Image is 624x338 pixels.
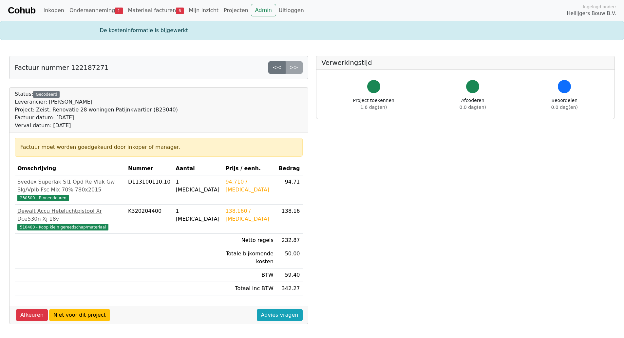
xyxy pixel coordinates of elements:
[15,162,125,175] th: Omschrijving
[15,106,178,114] div: Project: Zeist, Renovatie 28 woningen Patijnkwartier (B23040)
[16,309,48,321] a: Afkeuren
[276,175,303,205] td: 94.71
[276,205,303,234] td: 138.16
[223,162,276,175] th: Prijs / eenh.
[176,8,183,14] span: 6
[15,114,178,122] div: Factuur datum: [DATE]
[551,97,578,111] div: Beoordelen
[186,4,221,17] a: Mijn inzicht
[223,268,276,282] td: BTW
[176,207,220,223] div: 1 [MEDICAL_DATA]
[96,27,528,34] div: De kosteninformatie is bijgewerkt
[15,90,178,129] div: Status:
[17,195,69,201] span: 230500 - Binnendeuren
[225,178,273,194] div: 94.710 / [MEDICAL_DATA]
[125,205,173,234] td: K320204400
[33,91,60,98] div: Gecodeerd
[276,234,303,247] td: 232.87
[8,3,35,18] a: Cohub
[173,162,223,175] th: Aantal
[276,4,307,17] a: Uitloggen
[223,234,276,247] td: Netto regels
[276,282,303,295] td: 342.27
[223,247,276,268] td: Totale bijkomende kosten
[15,98,178,106] div: Leverancier: [PERSON_NAME]
[125,4,186,17] a: Materiaal facturen6
[15,64,108,71] h5: Factuur nummer 122187271
[353,97,394,111] div: Project toekennen
[551,105,578,110] span: 0.0 dag(en)
[17,178,123,194] div: Svedex Superlak Sl1 Opd Re Vlak Gw Slg/Vplb Fsc Mix 70% 780x2015
[276,268,303,282] td: 59.40
[583,4,616,10] span: Ingelogd onder:
[567,10,616,17] span: Heilijgers Bouw B.V.
[15,122,178,129] div: Verval datum: [DATE]
[20,143,297,151] div: Factuur moet worden goedgekeurd door inkoper of manager.
[251,4,276,16] a: Admin
[460,97,486,111] div: Afcoderen
[17,207,123,231] a: Dewalt Accu Heteluchtpistool Xr Dce530n Xj 18v510400 - Koop klein gereedschap/materiaal
[360,105,387,110] span: 1.6 dag(en)
[460,105,486,110] span: 0.0 dag(en)
[276,162,303,175] th: Bedrag
[223,282,276,295] td: Totaal inc BTW
[268,61,286,74] a: <<
[276,247,303,268] td: 50.00
[176,178,220,194] div: 1 [MEDICAL_DATA]
[17,178,123,202] a: Svedex Superlak Sl1 Opd Re Vlak Gw Slg/Vplb Fsc Mix 70% 780x2015230500 - Binnendeuren
[125,175,173,205] td: D113100110.10
[115,8,123,14] span: 1
[17,224,108,230] span: 510400 - Koop klein gereedschap/materiaal
[125,162,173,175] th: Nummer
[41,4,66,17] a: Inkopen
[67,4,125,17] a: Onderaanneming1
[17,207,123,223] div: Dewalt Accu Heteluchtpistool Xr Dce530n Xj 18v
[322,59,610,67] h5: Verwerkingstijd
[225,207,273,223] div: 138.160 / [MEDICAL_DATA]
[257,309,303,321] a: Advies vragen
[49,309,110,321] a: Niet voor dit project
[221,4,251,17] a: Projecten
